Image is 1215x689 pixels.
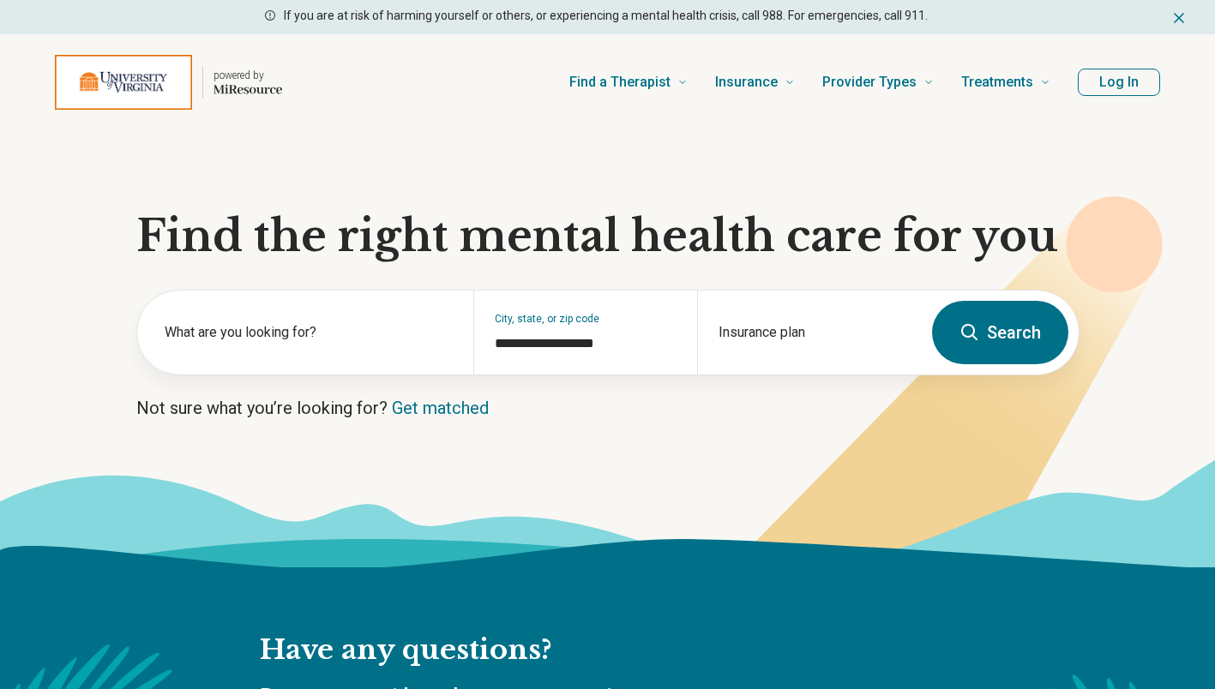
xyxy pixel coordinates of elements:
a: Home page [55,55,282,110]
span: Find a Therapist [569,70,671,94]
p: If you are at risk of harming yourself or others, or experiencing a mental health crisis, call 98... [284,7,928,25]
span: Treatments [961,70,1033,94]
a: Find a Therapist [569,48,688,117]
label: What are you looking for? [165,322,453,343]
h2: Have any questions? [260,632,914,668]
span: Insurance [715,70,778,94]
a: Treatments [961,48,1050,117]
a: Provider Types [822,48,934,117]
p: Not sure what you’re looking for? [136,396,1080,420]
p: powered by [214,69,282,82]
button: Search [932,301,1068,364]
button: Dismiss [1170,7,1188,27]
h1: Find the right mental health care for you [136,211,1080,262]
button: Log In [1078,69,1160,96]
a: Get matched [392,398,489,418]
a: Insurance [715,48,795,117]
span: Provider Types [822,70,917,94]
